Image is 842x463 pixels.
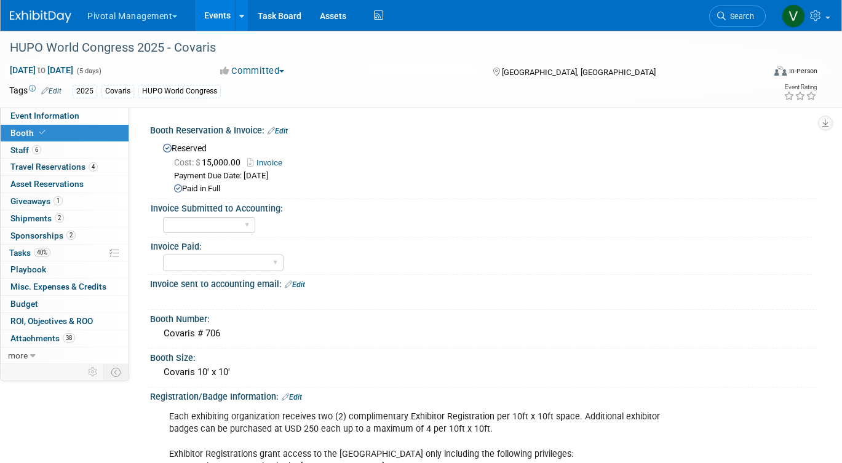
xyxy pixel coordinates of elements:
[10,10,71,23] img: ExhibitDay
[174,157,202,167] span: Cost: $
[1,296,129,312] a: Budget
[784,84,817,90] div: Event Rating
[268,127,288,135] a: Edit
[101,85,134,98] div: Covaris
[10,231,76,240] span: Sponsorships
[174,157,245,167] span: 15,000.00
[36,65,47,75] span: to
[151,237,812,253] div: Invoice Paid:
[150,349,817,364] div: Booth Size:
[10,264,46,274] span: Playbook
[10,111,79,121] span: Event Information
[32,145,41,154] span: 6
[10,316,93,326] span: ROI, Objectives & ROO
[10,128,48,138] span: Booth
[1,142,129,159] a: Staff6
[76,67,101,75] span: (5 days)
[502,68,656,77] span: [GEOGRAPHIC_DATA], [GEOGRAPHIC_DATA]
[10,162,98,172] span: Travel Reservations
[1,108,129,124] a: Event Information
[150,310,817,325] div: Booth Number:
[10,179,84,189] span: Asset Reservations
[10,333,75,343] span: Attachments
[10,282,106,291] span: Misc. Expenses & Credits
[104,364,129,380] td: Toggle Event Tabs
[1,347,129,364] a: more
[63,333,75,342] span: 38
[55,213,64,223] span: 2
[10,299,38,309] span: Budget
[788,66,817,76] div: In-Person
[1,193,129,210] a: Giveaways1
[89,162,98,172] span: 4
[41,87,62,95] a: Edit
[782,4,805,28] img: Valerie Weld
[159,363,808,382] div: Covaris 10' x 10'
[151,199,812,215] div: Invoice Submitted to Accounting:
[82,364,104,380] td: Personalize Event Tab Strip
[247,158,288,167] a: Invoice
[1,228,129,244] a: Sponsorships2
[9,84,62,98] td: Tags
[138,85,221,98] div: HUPO World Congress
[174,170,808,182] div: Payment Due Date: [DATE]
[1,176,129,192] a: Asset Reservations
[698,64,817,82] div: Event Format
[1,313,129,330] a: ROI, Objectives & ROO
[66,231,76,240] span: 2
[726,12,754,21] span: Search
[709,6,766,27] a: Search
[150,121,817,137] div: Booth Reservation & Invoice:
[34,248,50,257] span: 40%
[1,245,129,261] a: Tasks40%
[1,159,129,175] a: Travel Reservations4
[10,145,41,155] span: Staff
[159,139,808,195] div: Reserved
[10,213,64,223] span: Shipments
[1,210,129,227] a: Shipments2
[216,65,289,77] button: Committed
[150,275,817,291] div: Invoice sent to accounting email:
[282,393,302,402] a: Edit
[9,65,74,76] span: [DATE] [DATE]
[10,196,63,206] span: Giveaways
[39,129,46,136] i: Booth reservation complete
[54,196,63,205] span: 1
[159,324,808,343] div: Covaris # 706
[1,279,129,295] a: Misc. Expenses & Credits
[1,125,129,141] a: Booth
[6,37,749,59] div: HUPO World Congress 2025 - Covaris
[1,261,129,278] a: Playbook
[150,387,817,403] div: Registration/Badge Information:
[174,183,808,195] div: Paid in Full
[8,350,28,360] span: more
[774,66,787,76] img: Format-Inperson.png
[1,330,129,347] a: Attachments38
[73,85,97,98] div: 2025
[285,280,305,289] a: Edit
[9,248,50,258] span: Tasks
